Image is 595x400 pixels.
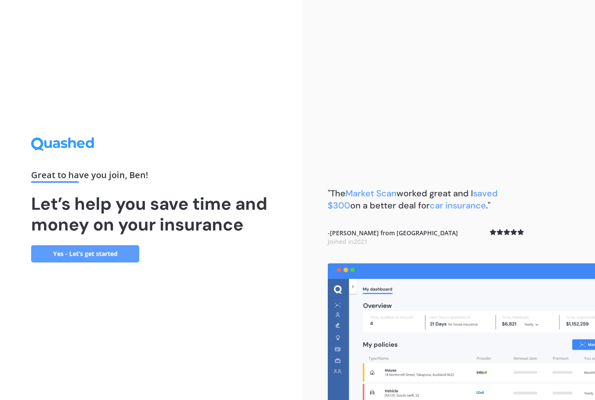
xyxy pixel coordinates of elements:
img: dashboard.webp [328,263,595,400]
h1: Let’s help you save time and money on your insurance [31,193,271,235]
b: "The worked great and I on a better deal for ." [328,188,498,211]
span: car insurance [430,200,486,211]
span: saved $300 [328,188,498,211]
b: - [PERSON_NAME] from [GEOGRAPHIC_DATA] [328,229,458,246]
span: Market Scan [345,188,397,199]
a: Yes - Let’s get started [31,245,139,262]
div: Great to have you join , Ben ! [31,171,271,183]
span: Joined in 2021 [328,237,368,246]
